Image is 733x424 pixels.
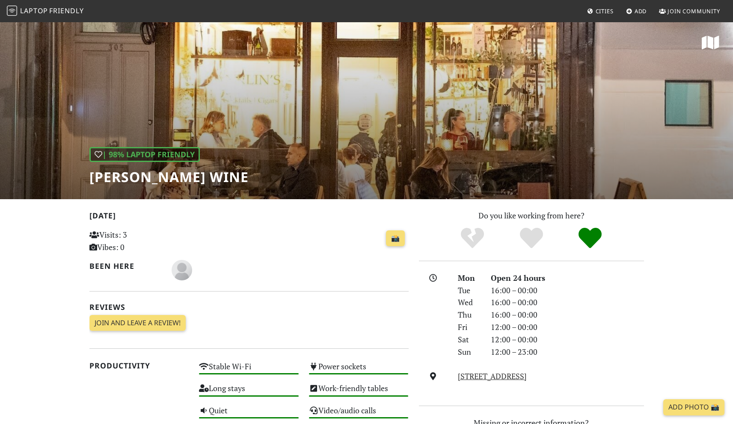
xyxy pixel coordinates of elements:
[89,262,162,271] h2: Been here
[172,264,192,274] span: Ben S
[386,230,405,247] a: 📸
[486,272,649,284] div: Open 24 hours
[7,4,84,19] a: LaptopFriendly LaptopFriendly
[443,227,502,250] div: No
[419,209,644,222] p: Do you like working from here?
[486,309,649,321] div: 16:00 – 00:00
[596,7,614,15] span: Cities
[304,381,414,403] div: Work-friendly tables
[7,6,17,16] img: LaptopFriendly
[656,3,724,19] a: Join Community
[561,227,620,250] div: Definitely!
[89,229,189,253] p: Visits: 3 Vibes: 0
[486,333,649,346] div: 12:00 – 00:00
[89,303,409,312] h2: Reviews
[89,211,409,224] h2: [DATE]
[194,359,304,381] div: Stable Wi-Fi
[623,3,650,19] a: Add
[304,359,414,381] div: Power sockets
[172,260,192,280] img: blank-535327c66bd565773addf3077783bbfce4b00ec00e9fd257753287c682c7fa38.png
[584,3,617,19] a: Cities
[663,399,724,415] a: Add Photo 📸
[49,6,83,15] span: Friendly
[486,346,649,358] div: 12:00 – 23:00
[453,272,485,284] div: Mon
[458,371,527,381] a: [STREET_ADDRESS]
[453,333,485,346] div: Sat
[89,361,189,370] h2: Productivity
[635,7,647,15] span: Add
[453,346,485,358] div: Sun
[453,309,485,321] div: Thu
[89,147,200,162] div: | 98% Laptop Friendly
[453,321,485,333] div: Fri
[486,284,649,297] div: 16:00 – 00:00
[20,6,48,15] span: Laptop
[194,381,304,403] div: Long stays
[668,7,720,15] span: Join Community
[486,296,649,309] div: 16:00 – 00:00
[453,284,485,297] div: Tue
[453,296,485,309] div: Wed
[486,321,649,333] div: 12:00 – 00:00
[89,169,249,185] h1: [PERSON_NAME] Wine
[502,227,561,250] div: Yes
[89,315,186,331] a: Join and leave a review!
